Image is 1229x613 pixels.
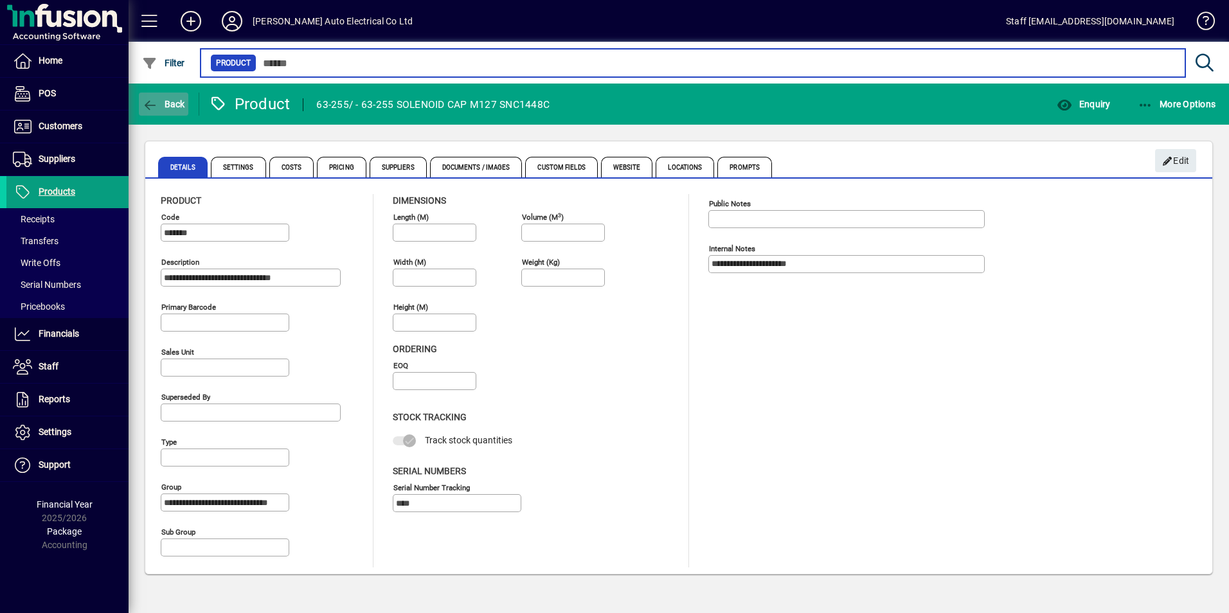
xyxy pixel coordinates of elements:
[39,88,56,98] span: POS
[558,211,561,218] sup: 3
[161,438,177,447] mat-label: Type
[393,344,437,354] span: Ordering
[39,154,75,164] span: Suppliers
[1057,99,1110,109] span: Enquiry
[161,303,216,312] mat-label: Primary barcode
[13,214,55,224] span: Receipts
[393,258,426,267] mat-label: Width (m)
[430,157,523,177] span: Documents / Images
[1162,150,1190,172] span: Edit
[393,361,408,370] mat-label: EOQ
[6,274,129,296] a: Serial Numbers
[6,78,129,110] a: POS
[161,393,210,402] mat-label: Superseded by
[393,483,470,492] mat-label: Serial Number tracking
[425,435,512,445] span: Track stock quantities
[393,412,467,422] span: Stock Tracking
[6,252,129,274] a: Write Offs
[1138,99,1216,109] span: More Options
[211,10,253,33] button: Profile
[6,45,129,77] a: Home
[6,318,129,350] a: Financials
[216,57,251,69] span: Product
[601,157,653,177] span: Website
[393,195,446,206] span: Dimensions
[158,157,208,177] span: Details
[1187,3,1213,44] a: Knowledge Base
[253,11,413,31] div: [PERSON_NAME] Auto Electrical Co Ltd
[13,280,81,290] span: Serial Numbers
[47,526,82,537] span: Package
[269,157,314,177] span: Costs
[1155,149,1196,172] button: Edit
[161,195,201,206] span: Product
[6,208,129,230] a: Receipts
[211,157,266,177] span: Settings
[317,157,366,177] span: Pricing
[39,427,71,437] span: Settings
[6,449,129,481] a: Support
[39,394,70,404] span: Reports
[161,348,194,357] mat-label: Sales unit
[393,466,466,476] span: Serial Numbers
[129,93,199,116] app-page-header-button: Back
[39,55,62,66] span: Home
[39,186,75,197] span: Products
[13,236,58,246] span: Transfers
[316,94,550,115] div: 63-255/ - 63-255 SOLENOID CAP M127 SNC1448C
[709,199,751,208] mat-label: Public Notes
[6,296,129,317] a: Pricebooks
[161,213,179,222] mat-label: Code
[717,157,772,177] span: Prompts
[139,93,188,116] button: Back
[1006,11,1174,31] div: Staff [EMAIL_ADDRESS][DOMAIN_NAME]
[393,303,428,312] mat-label: Height (m)
[161,483,181,492] mat-label: Group
[525,157,597,177] span: Custom Fields
[39,121,82,131] span: Customers
[6,230,129,252] a: Transfers
[6,111,129,143] a: Customers
[13,301,65,312] span: Pricebooks
[1054,93,1113,116] button: Enquiry
[37,499,93,510] span: Financial Year
[370,157,427,177] span: Suppliers
[522,258,560,267] mat-label: Weight (Kg)
[139,51,188,75] button: Filter
[6,416,129,449] a: Settings
[6,143,129,175] a: Suppliers
[1135,93,1219,116] button: More Options
[142,99,185,109] span: Back
[656,157,714,177] span: Locations
[709,244,755,253] mat-label: Internal Notes
[39,328,79,339] span: Financials
[142,58,185,68] span: Filter
[6,384,129,416] a: Reports
[209,94,291,114] div: Product
[522,213,564,222] mat-label: Volume (m )
[393,213,429,222] mat-label: Length (m)
[170,10,211,33] button: Add
[39,459,71,470] span: Support
[13,258,60,268] span: Write Offs
[161,258,199,267] mat-label: Description
[6,351,129,383] a: Staff
[161,528,195,537] mat-label: Sub group
[39,361,58,371] span: Staff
